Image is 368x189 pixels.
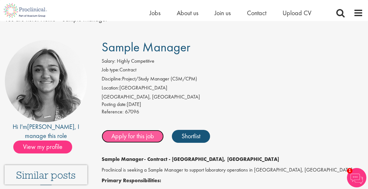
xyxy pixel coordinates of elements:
[102,101,127,108] span: Posting date:
[102,101,363,108] div: [DATE]
[150,9,161,17] a: Jobs
[283,9,311,17] a: Upload CV
[347,168,366,187] img: Chatbot
[215,9,231,17] a: Join us
[102,75,122,83] label: Discipline:
[5,122,87,141] div: Hi I'm , I manage this role
[102,75,363,84] li: Project/Study Manager (CSM/CPM)
[177,9,198,17] a: About us
[102,66,363,75] li: Contract
[102,39,190,55] span: Sample Manager
[102,166,363,174] p: Proclinical is seeking a Sample Manager to support laboratory operations in [GEOGRAPHIC_DATA], [G...
[247,9,266,17] a: Contact
[13,141,72,153] span: View my profile
[102,156,144,163] strong: Sample Manager
[102,108,124,116] label: Reference:
[27,122,74,131] a: [PERSON_NAME]
[5,40,87,122] img: imeage of recruiter Jackie Cerchio
[125,108,139,115] span: 67096
[102,130,164,143] a: Apply for this job
[13,142,79,150] a: View my profile
[5,165,87,184] iframe: reCAPTCHA
[102,84,119,92] label: Location:
[102,93,363,101] div: [GEOGRAPHIC_DATA], [GEOGRAPHIC_DATA]
[347,168,352,173] span: 1
[172,130,210,143] a: Shortlist
[117,58,154,64] span: Highly Competitive
[102,58,116,65] label: Salary:
[144,156,279,163] strong: - Contract - [GEOGRAPHIC_DATA], [GEOGRAPHIC_DATA]
[102,84,363,93] li: [GEOGRAPHIC_DATA]
[102,177,161,184] strong: Primary Responsibilities:
[102,66,119,74] label: Job type:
